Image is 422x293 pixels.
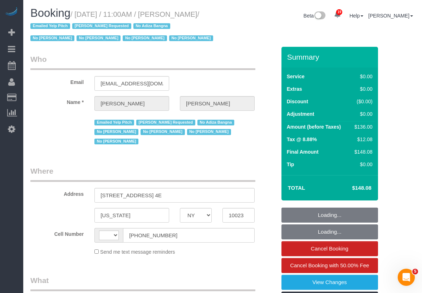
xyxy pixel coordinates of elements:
a: Beta [304,13,326,19]
input: Last Name [180,96,255,111]
a: Help [349,13,363,19]
span: No Adiza Bangna [133,23,170,29]
span: No [PERSON_NAME] [77,35,121,41]
label: Cell Number [25,228,89,238]
a: Cancel Booking [281,241,378,256]
img: New interface [314,11,325,21]
a: 19 [330,7,344,23]
span: 5 [412,269,418,274]
strong: Total [288,185,305,191]
label: Address [25,188,89,198]
span: No [PERSON_NAME] [169,35,213,41]
span: Send me text message reminders [100,249,175,255]
span: Booking [30,7,70,19]
div: $136.00 [352,123,372,130]
span: No [PERSON_NAME] [123,35,167,41]
label: Amount (before Taxes) [287,123,341,130]
div: ($0.00) [352,98,372,105]
div: $148.08 [352,148,372,155]
span: Emailed Yelp Pitch [30,23,70,29]
input: Cell Number [123,228,255,243]
label: Adjustment [287,110,314,118]
label: Service [287,73,305,80]
span: No [PERSON_NAME] [187,129,231,135]
h3: Summary [287,53,374,61]
label: Email [25,76,89,86]
input: City [94,208,169,223]
span: Cancel Booking with 50.00% Fee [290,262,369,268]
legend: Where [30,166,255,182]
span: No Adiza Bangna [197,120,234,125]
span: Emailed Yelp Pitch [94,120,134,125]
span: No [PERSON_NAME] [30,35,74,41]
img: Automaid Logo [4,7,19,17]
div: $0.00 [352,161,372,168]
div: $0.00 [352,73,372,80]
a: [PERSON_NAME] [368,13,413,19]
span: No [PERSON_NAME] [94,129,138,135]
a: View Changes [281,275,378,290]
legend: What [30,275,255,291]
a: Cancel Booking with 50.00% Fee [281,258,378,273]
label: Tip [287,161,294,168]
small: / [DATE] / 11:00AM / [PERSON_NAME] [30,10,215,43]
label: Extras [287,85,302,93]
label: Final Amount [287,148,319,155]
span: [PERSON_NAME] Requested [72,23,131,29]
iframe: Intercom live chat [398,269,415,286]
span: 19 [336,9,342,15]
label: Discount [287,98,308,105]
span: [PERSON_NAME] Requested [136,120,195,125]
span: No [PERSON_NAME] [141,129,185,135]
h4: $148.08 [330,185,371,191]
span: / [30,10,215,43]
input: First Name [94,96,169,111]
input: Zip Code [222,208,254,223]
label: Tax @ 8.88% [287,136,317,143]
div: $12.08 [352,136,372,143]
div: $0.00 [352,85,372,93]
label: Name * [25,96,89,106]
legend: Who [30,54,255,70]
span: No [PERSON_NAME] [94,139,138,144]
input: Email [94,76,169,91]
div: $0.00 [352,110,372,118]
